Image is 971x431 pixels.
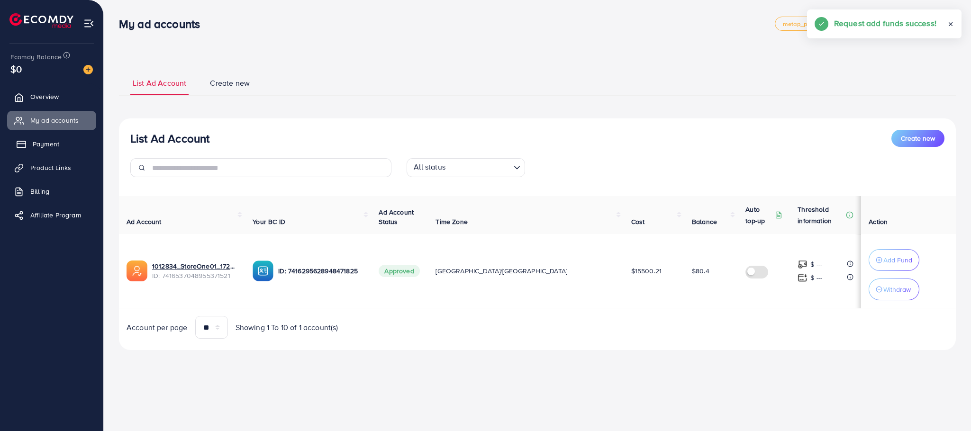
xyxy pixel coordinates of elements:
[253,217,285,226] span: Your BC ID
[448,160,510,175] input: Search for option
[7,182,96,201] a: Billing
[152,261,237,281] div: <span class='underline'>1012834_StoreOne01_1726797108911</span></br>7416537048955371521
[745,204,773,226] p: Auto top-up
[798,260,808,269] img: top-up amount
[692,217,717,226] span: Balance
[127,217,162,226] span: Ad Account
[236,322,338,333] span: Showing 1 To 10 of 1 account(s)
[883,284,911,295] p: Withdraw
[869,278,919,300] button: Withdraw
[10,52,62,62] span: Ecomdy Balance
[810,272,822,283] p: $ ---
[798,204,844,226] p: Threshold information
[834,17,936,29] h5: Request add funds success!
[119,17,208,31] h3: My ad accounts
[869,249,919,271] button: Add Fund
[798,273,808,283] img: top-up amount
[278,265,363,277] p: ID: 7416295628948471825
[891,130,944,147] button: Create new
[253,260,273,281] img: ic-ba-acc.ded83a64.svg
[783,21,842,27] span: metap_pakistan_002
[379,207,414,226] span: Ad Account Status
[127,322,188,333] span: Account per page
[7,111,96,130] a: My ad accounts
[775,17,850,31] a: metap_pakistan_002
[631,266,662,276] span: $15500.21
[901,134,935,143] span: Create new
[10,62,22,76] span: $0
[33,139,59,149] span: Payment
[631,217,645,226] span: Cost
[30,187,49,196] span: Billing
[692,266,709,276] span: $80.4
[379,265,419,277] span: Approved
[810,259,822,270] p: $ ---
[9,13,73,28] img: logo
[152,271,237,280] span: ID: 7416537048955371521
[30,163,71,172] span: Product Links
[83,18,94,29] img: menu
[130,132,209,145] h3: List Ad Account
[127,260,147,281] img: ic-ads-acc.e4c84228.svg
[30,210,81,220] span: Affiliate Program
[436,217,467,226] span: Time Zone
[869,217,888,226] span: Action
[883,254,912,266] p: Add Fund
[152,261,237,271] a: 1012834_StoreOne01_1726797108911
[210,78,250,89] span: Create new
[412,160,447,175] span: All status
[407,158,525,177] div: Search for option
[7,206,96,224] a: Affiliate Program
[7,158,96,177] a: Product Links
[133,78,186,89] span: List Ad Account
[7,135,96,153] a: Payment
[30,92,59,101] span: Overview
[30,116,79,125] span: My ad accounts
[83,65,93,74] img: image
[7,87,96,106] a: Overview
[931,388,964,424] iframe: Chat
[436,266,567,276] span: [GEOGRAPHIC_DATA]/[GEOGRAPHIC_DATA]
